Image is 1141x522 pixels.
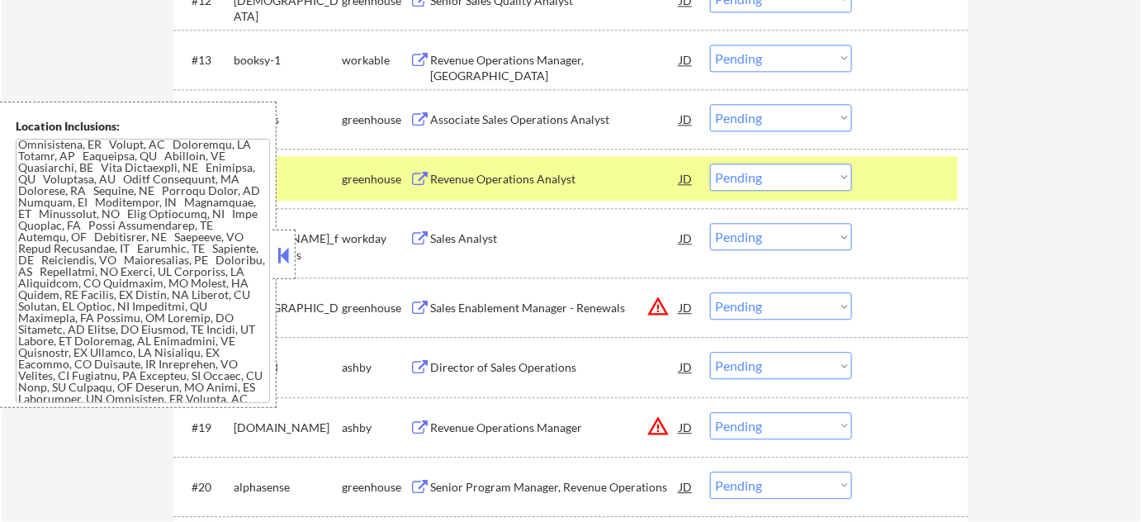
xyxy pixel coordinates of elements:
div: JD [678,104,694,134]
div: Revenue Operations Manager [430,420,679,436]
div: Sales Enablement Manager - Renewals [430,300,679,316]
div: JD [678,45,694,74]
div: Associate Sales Operations Analyst [430,112,679,128]
div: JD [678,472,694,501]
div: Director of Sales Operations [430,359,679,376]
div: #20 [192,479,220,496]
div: greenhouse [342,171,410,187]
div: greenhouse [342,112,410,128]
button: warning_amber [646,415,670,438]
div: workday [342,230,410,247]
div: greenhouse [342,479,410,496]
div: #13 [192,52,220,69]
div: JD [678,164,694,193]
div: Revenue Operations Manager, [GEOGRAPHIC_DATA] [430,52,679,84]
button: warning_amber [646,295,670,318]
div: [DOMAIN_NAME] [234,420,342,436]
div: JD [678,223,694,253]
div: alphasense [234,479,342,496]
div: Senior Program Manager, Revenue Operations [430,479,679,496]
div: booksy-1 [234,52,342,69]
div: #19 [192,420,220,436]
div: JD [678,352,694,382]
div: workable [342,52,410,69]
div: Sales Analyst [430,230,679,247]
div: JD [678,412,694,442]
div: JD [678,292,694,322]
div: ashby [342,420,410,436]
div: ashby [342,359,410,376]
div: greenhouse [342,300,410,316]
div: Revenue Operations Analyst [430,171,679,187]
div: Location Inclusions: [16,118,270,135]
